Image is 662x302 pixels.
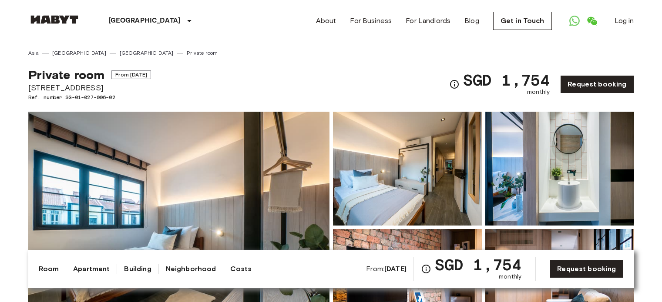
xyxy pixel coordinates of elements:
[28,49,39,57] a: Asia
[28,82,151,93] span: [STREET_ADDRESS]
[230,264,252,274] a: Costs
[166,264,216,274] a: Neighborhood
[28,93,151,101] span: Ref. number SG-01-027-006-02
[527,88,550,96] span: monthly
[28,67,105,82] span: Private room
[120,49,174,57] a: [GEOGRAPHIC_DATA]
[560,75,634,93] a: Request booking
[463,72,550,88] span: SGD 1,754
[39,264,59,274] a: Room
[384,265,407,273] b: [DATE]
[449,79,460,90] svg: Check cost overview for full price breakdown. Please note that discounts apply to new joiners onl...
[350,16,392,26] a: For Business
[108,16,181,26] p: [GEOGRAPHIC_DATA]
[493,12,552,30] a: Get in Touch
[421,264,431,274] svg: Check cost overview for full price breakdown. Please note that discounts apply to new joiners onl...
[435,257,521,272] span: SGD 1,754
[615,16,634,26] a: Log in
[111,70,151,79] span: From [DATE]
[566,12,583,30] a: Open WhatsApp
[485,112,634,226] img: Picture of unit SG-01-027-006-02
[28,15,81,24] img: Habyt
[73,264,110,274] a: Apartment
[52,49,106,57] a: [GEOGRAPHIC_DATA]
[333,112,482,226] img: Picture of unit SG-01-027-006-02
[464,16,479,26] a: Blog
[406,16,450,26] a: For Landlords
[583,12,601,30] a: Open WeChat
[316,16,336,26] a: About
[499,272,521,281] span: monthly
[187,49,218,57] a: Private room
[550,260,623,278] a: Request booking
[124,264,151,274] a: Building
[366,264,407,274] span: From:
